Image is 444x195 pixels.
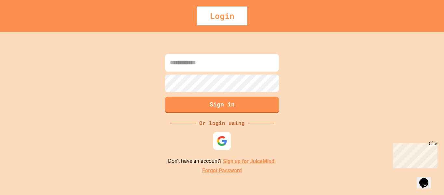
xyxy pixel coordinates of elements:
[168,157,276,165] p: Don't have an account?
[202,167,242,174] a: Forgot Password
[390,141,437,168] iframe: chat widget
[3,3,45,41] div: Chat with us now!Close
[196,119,248,127] div: Or login using
[223,158,276,164] a: Sign up for JuiceMind.
[217,135,228,146] img: google-icon.svg
[197,7,247,25] div: Login
[417,169,437,188] iframe: chat widget
[165,97,279,113] button: Sign in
